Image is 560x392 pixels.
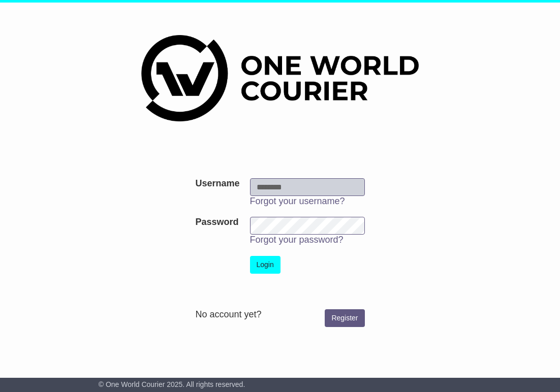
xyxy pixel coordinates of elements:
[195,178,239,189] label: Username
[250,256,281,274] button: Login
[141,35,419,121] img: One World
[195,309,364,320] div: No account yet?
[250,235,344,245] a: Forgot your password?
[250,196,345,206] a: Forgot your username?
[195,217,238,228] label: Password
[325,309,364,327] a: Register
[99,380,245,388] span: © One World Courier 2025. All rights reserved.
